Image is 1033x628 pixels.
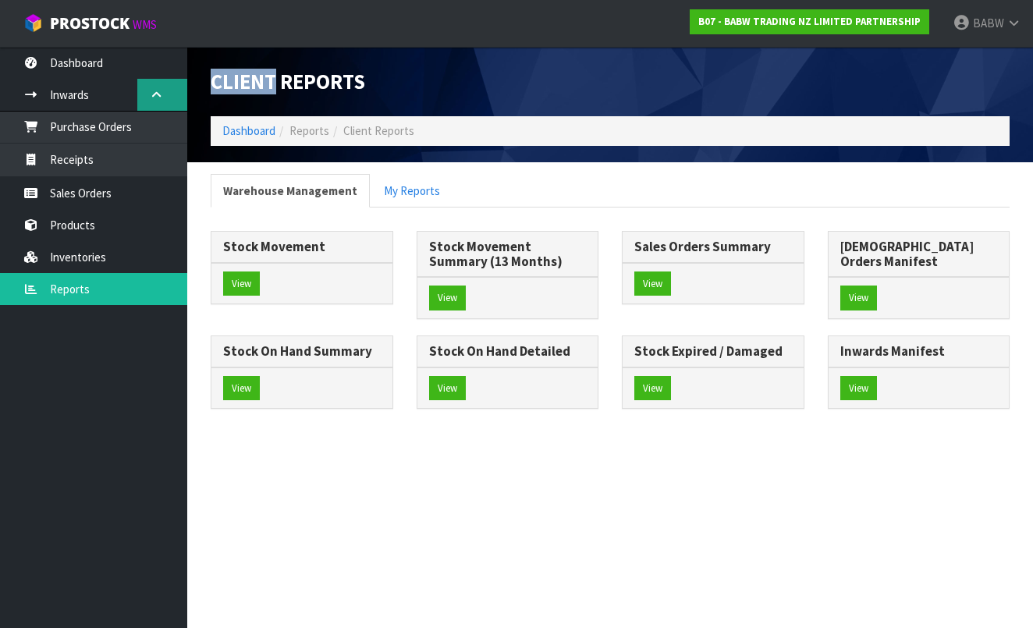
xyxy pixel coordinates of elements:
button: View [223,376,260,401]
button: View [634,376,671,401]
a: Warehouse Management [211,174,370,208]
button: View [429,286,466,310]
h3: Stock Movement [223,239,381,254]
button: View [840,286,877,310]
h3: Stock Movement Summary (13 Months) [429,239,587,268]
small: WMS [133,17,157,32]
h3: Stock On Hand Summary [223,344,381,359]
span: Reports [289,123,329,138]
span: BABW [973,16,1004,30]
h3: Sales Orders Summary [634,239,792,254]
strong: B07 - BABW TRADING NZ LIMITED PARTNERSHIP [698,15,921,28]
h3: Inwards Manifest [840,344,998,359]
button: View [429,376,466,401]
h3: Stock Expired / Damaged [634,344,792,359]
img: cube-alt.png [23,13,43,33]
button: View [634,271,671,296]
h3: Stock On Hand Detailed [429,344,587,359]
a: My Reports [371,174,453,208]
span: ProStock [50,13,130,34]
button: View [840,376,877,401]
h3: [DEMOGRAPHIC_DATA] Orders Manifest [840,239,998,268]
span: Client Reports [211,69,365,94]
span: Client Reports [343,123,414,138]
button: View [223,271,260,296]
a: Dashboard [222,123,275,138]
